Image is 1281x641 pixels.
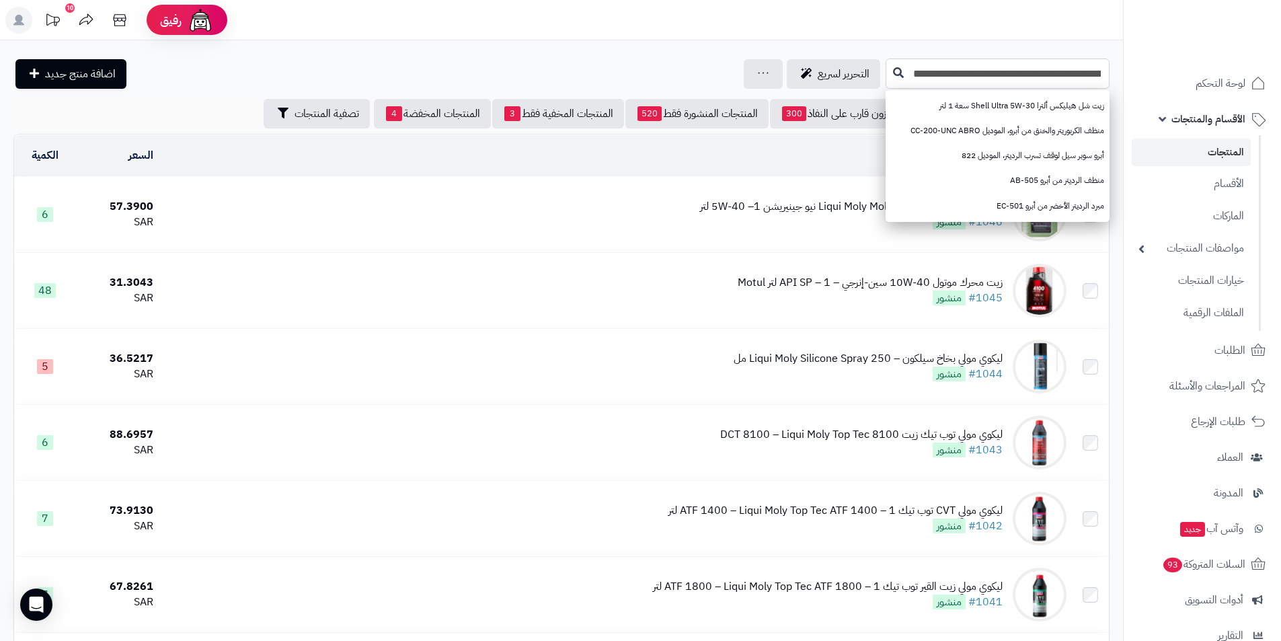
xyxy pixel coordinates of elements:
[653,579,1003,595] div: ليكوي مولي زيت القير توب تيك ATF 1800 – Liqui Moly Top Tec ATF 1800 – 1 لتر
[492,99,624,128] a: المنتجات المخفية فقط3
[700,199,1003,215] div: زيت محرك ليكوي مولي Liqui Moly Molygen نيو جينيريشن 5W-40 –1 لتر
[1132,67,1273,100] a: لوحة التحكم
[81,579,153,595] div: 67.8261
[81,503,153,519] div: 73.9130
[37,511,53,526] span: 7
[1132,234,1251,263] a: مواصفات المنتجات
[1132,406,1273,438] a: طلبات الإرجاع
[81,595,153,610] div: SAR
[81,275,153,291] div: 31.3043
[1132,513,1273,545] a: وآتس آبجديد
[1013,568,1066,621] img: ليكوي مولي زيت القير توب تيك ATF 1800 – Liqui Moly Top Tec ATF 1800 – 1 لتر
[668,503,1003,519] div: ليكوي مولي CVT توب تيك ATF 1400 – Liqui Moly Top Tec ATF 1400 – 1 لتر
[1180,522,1205,537] span: جديد
[1214,341,1245,360] span: الطلبات
[886,93,1110,118] a: زيت شل هيليكس ألترا Shell Ultra 5W-30 سعة 1 لتر
[1132,299,1251,328] a: الملفات الرقمية
[968,442,1003,458] a: #1043
[386,106,402,121] span: 4
[720,427,1003,443] div: ليكوي مولي توب تيك زيت DCT 8100 – Liqui Moly Top Tec 8100
[1171,110,1245,128] span: الأقسام والمنتجات
[787,59,880,89] a: التحرير لسريع
[65,3,75,13] div: 10
[1132,202,1251,231] a: الماركات
[968,214,1003,230] a: #1046
[1163,557,1183,573] span: 93
[1179,519,1243,538] span: وآتس آب
[886,143,1110,168] a: أبرو سوبر سيل لوقف تسرب الرديتر، الموديل 822
[770,99,910,128] a: مخزون قارب على النفاذ300
[34,283,56,298] span: 48
[886,168,1110,193] a: منظف الرديتر من أبرو AB-505
[886,194,1110,219] a: مبرد الرديتر الأخضر من أبرو EC-501
[374,99,491,128] a: المنتجات المخفضة4
[933,291,966,305] span: منشور
[1214,484,1243,502] span: المدونة
[1132,548,1273,580] a: السلات المتروكة93
[968,594,1003,610] a: #1041
[1132,477,1273,509] a: المدونة
[1162,555,1245,574] span: السلات المتروكة
[81,291,153,306] div: SAR
[1132,370,1273,402] a: المراجعات والأسئلة
[81,427,153,443] div: 88.6957
[1013,492,1066,545] img: ليكوي مولي CVT توب تيك ATF 1400 – Liqui Moly Top Tec ATF 1400 – 1 لتر
[128,147,153,163] a: السعر
[968,290,1003,306] a: #1045
[1132,584,1273,616] a: أدوات التسويق
[968,366,1003,382] a: #1044
[20,589,52,621] div: Open Intercom Messenger
[81,199,153,215] div: 57.3900
[738,275,1003,291] div: زيت محرك موتول 10W‑40 سين-إنرجي – API SP – 1 لتر Motul
[1169,377,1245,395] span: المراجعات والأسئلة
[1013,416,1066,469] img: ليكوي مولي توب تيك زيت DCT 8100 – Liqui Moly Top Tec 8100
[37,359,53,374] span: 5
[81,443,153,458] div: SAR
[933,519,966,533] span: منشور
[160,12,182,28] span: رفيق
[1013,340,1066,393] img: ليكوي مولي بخاخ سيلكون – Liqui Moly Silicone Spray 250 مل
[933,595,966,609] span: منشور
[734,351,1003,367] div: ليكوي مولي بخاخ سيلكون – Liqui Moly Silicone Spray 250 مل
[1190,10,1268,38] img: logo-2.png
[1185,591,1243,609] span: أدوات التسويق
[625,99,769,128] a: المنتجات المنشورة فقط520
[933,367,966,381] span: منشور
[15,59,126,89] a: اضافة منتج جديد
[1132,169,1251,198] a: الأقسام
[1196,74,1245,93] span: لوحة التحكم
[81,351,153,367] div: 36.5217
[37,207,53,222] span: 6
[45,66,116,82] span: اضافة منتج جديد
[1132,441,1273,474] a: العملاء
[504,106,520,121] span: 3
[295,106,359,122] span: تصفية المنتجات
[933,215,966,229] span: منشور
[818,66,869,82] span: التحرير لسريع
[1132,334,1273,367] a: الطلبات
[81,519,153,534] div: SAR
[1013,264,1066,317] img: زيت محرك موتول 10W‑40 سين-إنرجي – API SP – 1 لتر Motul
[81,215,153,230] div: SAR
[1191,412,1245,431] span: طلبات الإرجاع
[782,106,806,121] span: 300
[968,518,1003,534] a: #1042
[37,435,53,450] span: 6
[81,367,153,382] div: SAR
[1132,139,1251,166] a: المنتجات
[886,118,1110,143] a: منظف الكربوريتر والخنق من أبرو، الموديل CC-200-UNC ABRO
[32,147,59,163] a: الكمية
[1132,266,1251,295] a: خيارات المنتجات
[264,99,370,128] button: تصفية المنتجات
[187,7,214,34] img: ai-face.png
[637,106,662,121] span: 520
[1217,448,1243,467] span: العملاء
[37,587,53,602] span: 7
[36,7,69,37] a: تحديثات المنصة
[933,443,966,457] span: منشور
